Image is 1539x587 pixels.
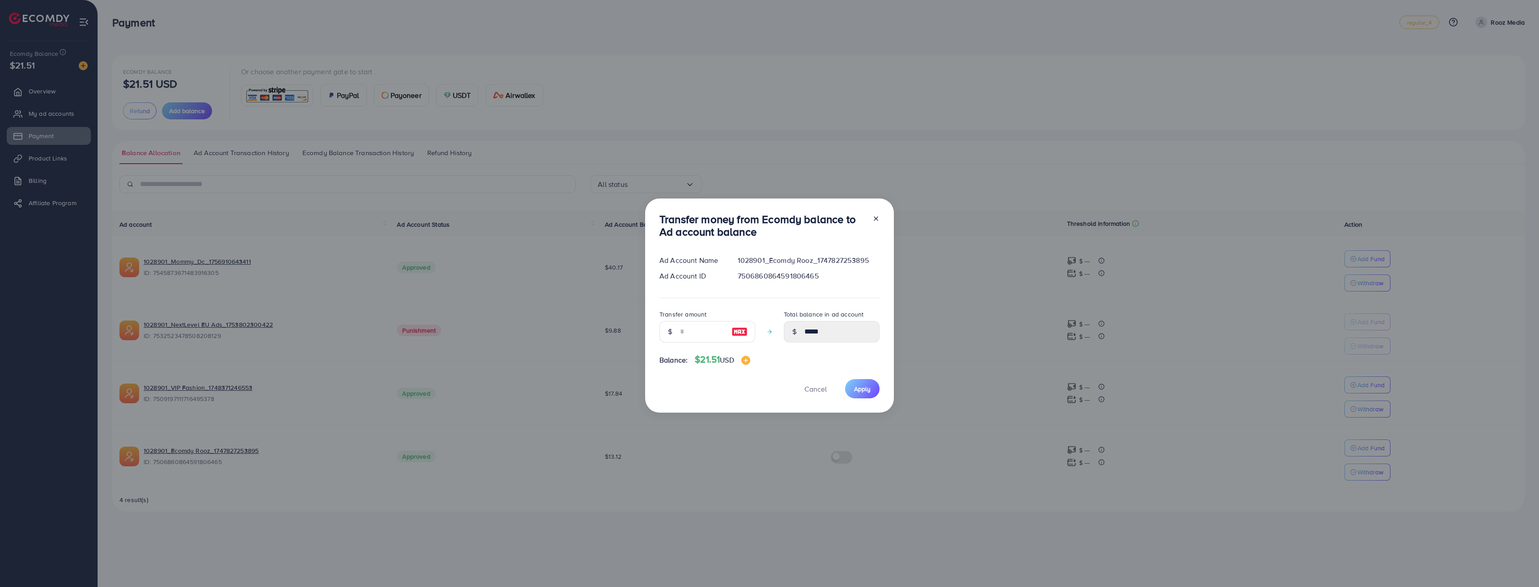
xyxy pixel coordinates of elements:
h3: Transfer money from Ecomdy balance to Ad account balance [659,213,865,239]
img: image [731,326,748,337]
div: 1028901_Ecomdy Rooz_1747827253895 [731,255,887,266]
div: 7506860864591806465 [731,271,887,281]
label: Transfer amount [659,310,706,319]
iframe: Chat [1501,547,1532,580]
span: USD [720,355,734,365]
span: Balance: [659,355,688,365]
span: Cancel [804,384,827,394]
img: image [741,356,750,365]
button: Cancel [793,379,838,398]
label: Total balance in ad account [784,310,863,319]
div: Ad Account ID [652,271,731,281]
h4: $21.51 [695,354,750,365]
span: Apply [854,384,871,393]
div: Ad Account Name [652,255,731,266]
button: Apply [845,379,880,398]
